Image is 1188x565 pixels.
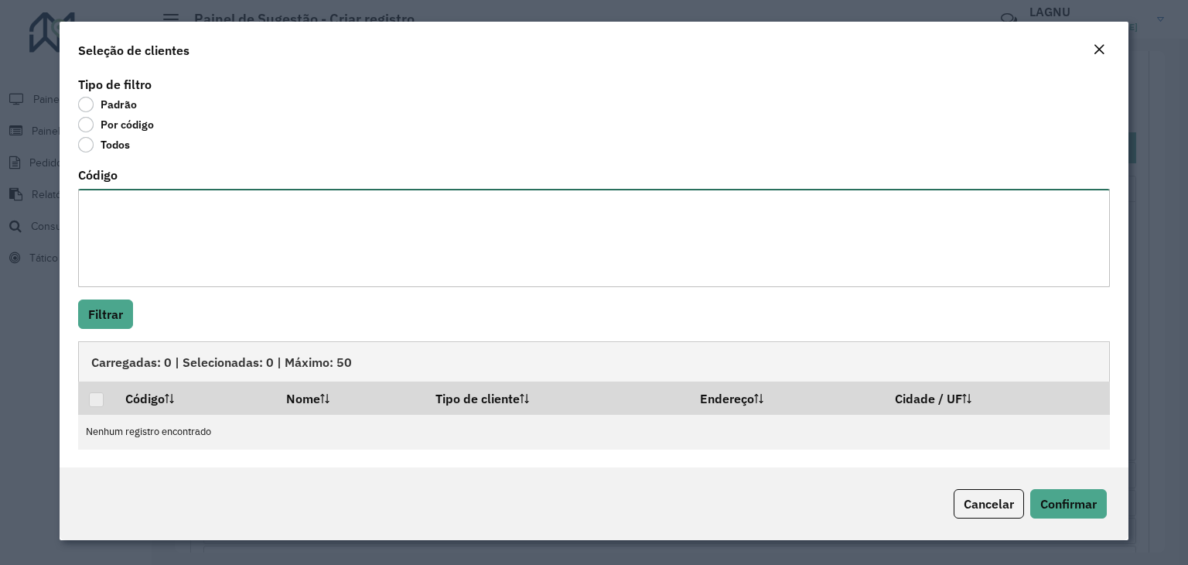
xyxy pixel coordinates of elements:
th: Endereço [689,382,884,414]
span: Confirmar [1040,496,1097,512]
span: Cancelar [964,496,1014,512]
label: Todos [78,137,130,152]
div: Carregadas: 0 | Selecionadas: 0 | Máximo: 50 [78,341,1110,382]
label: Por código [78,117,154,132]
button: Confirmar [1030,489,1107,519]
th: Nome [276,382,425,414]
em: Fechar [1093,43,1105,56]
button: Close [1088,40,1110,60]
th: Código [114,382,275,414]
h4: Seleção de clientes [78,41,189,60]
td: Nenhum registro encontrado [78,415,1110,450]
th: Cidade / UF [884,382,1109,414]
label: Código [78,166,118,184]
label: Padrão [78,97,137,112]
button: Filtrar [78,300,133,329]
label: Tipo de filtro [78,75,152,94]
button: Cancelar [954,489,1024,519]
th: Tipo de cliente [425,382,689,414]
